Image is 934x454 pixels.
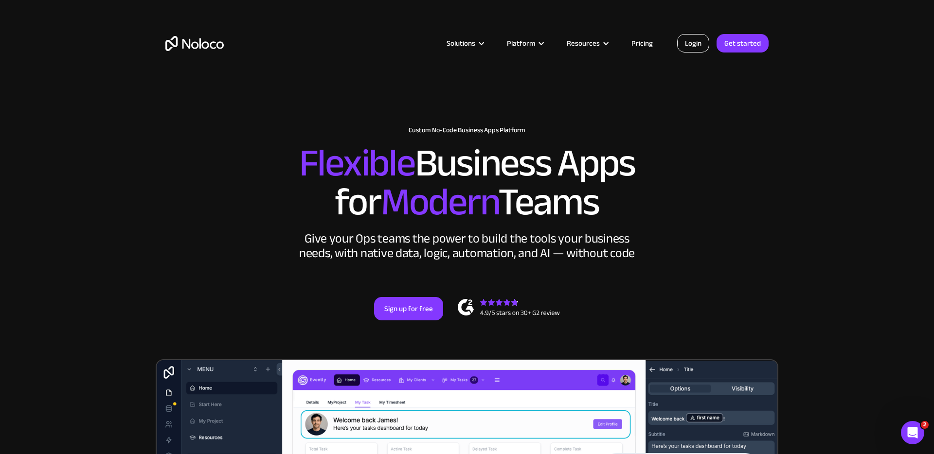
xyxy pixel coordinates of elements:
span: Modern [381,166,498,238]
h1: Custom No-Code Business Apps Platform [165,126,769,134]
a: Login [677,34,709,52]
span: 2 [921,421,929,429]
a: home [165,36,224,51]
a: Sign up for free [374,297,443,320]
div: Give your Ops teams the power to build the tools your business needs, with native data, logic, au... [297,231,637,261]
div: Solutions [434,37,495,50]
div: Platform [507,37,535,50]
div: Resources [555,37,619,50]
iframe: Intercom live chat [901,421,924,444]
a: Get started [717,34,769,52]
span: Flexible [299,127,415,199]
h2: Business Apps for Teams [165,144,769,222]
div: Resources [567,37,600,50]
a: Pricing [619,37,665,50]
div: Solutions [447,37,475,50]
div: Platform [495,37,555,50]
